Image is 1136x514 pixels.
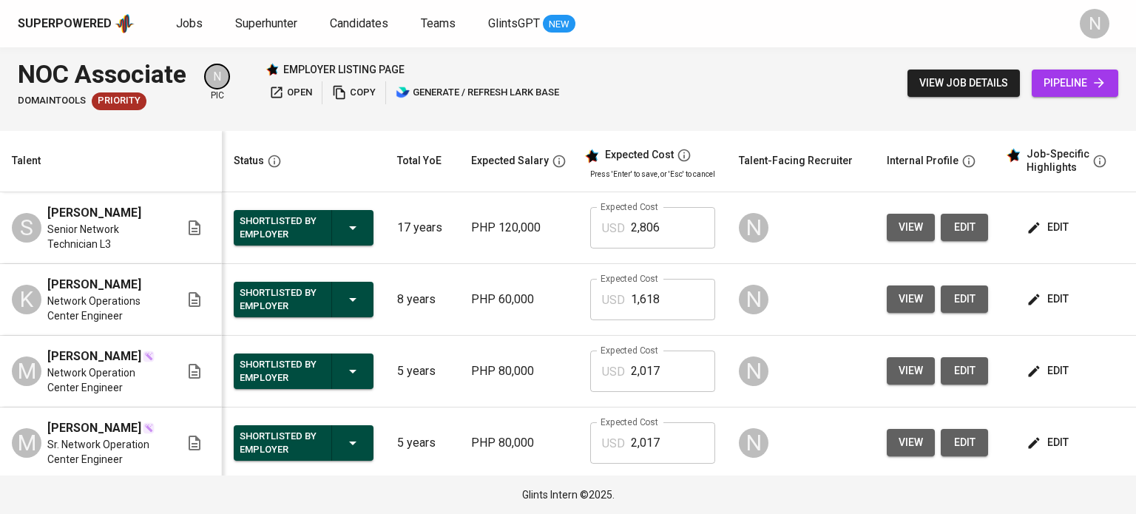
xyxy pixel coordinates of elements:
[269,84,312,101] span: open
[397,362,447,380] p: 5 years
[941,214,988,241] button: edit
[488,16,540,30] span: GlintsGPT
[941,285,988,313] button: edit
[47,348,141,365] span: [PERSON_NAME]
[739,152,853,170] div: Talent-Facing Recruiter
[12,213,41,243] div: S
[887,285,935,313] button: view
[919,74,1008,92] span: view job details
[887,152,958,170] div: Internal Profile
[739,428,768,458] div: N
[204,64,230,89] div: N
[605,149,674,162] div: Expected Cost
[739,285,768,314] div: N
[471,434,567,452] p: PHP 80,000
[1044,74,1106,92] span: pipeline
[899,433,923,452] span: view
[397,152,442,170] div: Total YoE
[47,222,162,251] span: Senior Network Technician L3
[234,210,373,246] button: Shortlisted by Employer
[941,357,988,385] button: edit
[397,291,447,308] p: 8 years
[18,56,186,92] div: NOC Associate
[47,419,141,437] span: [PERSON_NAME]
[283,62,405,77] p: employer listing page
[397,219,447,237] p: 17 years
[234,282,373,317] button: Shortlisted by Employer
[907,70,1020,97] button: view job details
[18,13,135,35] a: Superpoweredapp logo
[240,283,319,316] div: Shortlisted by Employer
[1027,148,1089,174] div: Job-Specific Highlights
[47,294,162,323] span: Network Operations Center Engineer
[953,433,976,452] span: edit
[899,362,923,380] span: view
[471,362,567,380] p: PHP 80,000
[899,290,923,308] span: view
[332,84,376,101] span: copy
[12,285,41,314] div: K
[1024,429,1075,456] button: edit
[240,355,319,388] div: Shortlisted by Employer
[421,15,459,33] a: Teams
[234,152,264,170] div: Status
[92,94,146,108] span: Priority
[12,356,41,386] div: M
[396,85,410,100] img: lark
[235,16,297,30] span: Superhunter
[115,13,135,35] img: app logo
[953,362,976,380] span: edit
[328,81,379,104] button: copy
[176,15,206,33] a: Jobs
[602,220,625,237] p: USD
[471,219,567,237] p: PHP 120,000
[488,15,575,33] a: GlintsGPT NEW
[941,429,988,456] button: edit
[234,354,373,389] button: Shortlisted by Employer
[176,16,203,30] span: Jobs
[602,435,625,453] p: USD
[234,425,373,461] button: Shortlisted by Employer
[47,276,141,294] span: [PERSON_NAME]
[47,365,162,395] span: Network Operation Center Engineer
[12,152,41,170] div: Talent
[235,15,300,33] a: Superhunter
[602,363,625,381] p: USD
[240,212,319,244] div: Shortlisted by Employer
[397,434,447,452] p: 5 years
[266,81,316,104] button: open
[471,291,567,308] p: PHP 60,000
[739,213,768,243] div: N
[899,218,923,237] span: view
[1029,362,1069,380] span: edit
[953,290,976,308] span: edit
[584,149,599,163] img: glints_star.svg
[12,428,41,458] div: M
[392,81,563,104] button: lark generate / refresh lark base
[143,422,155,434] img: magic_wand.svg
[266,63,279,76] img: Glints Star
[1024,357,1075,385] button: edit
[240,427,319,459] div: Shortlisted by Employer
[396,84,559,101] span: generate / refresh lark base
[590,169,715,180] p: Press 'Enter' to save, or 'Esc' to cancel
[887,357,935,385] button: view
[204,64,230,102] div: pic
[1029,290,1069,308] span: edit
[330,16,388,30] span: Candidates
[421,16,456,30] span: Teams
[18,94,86,108] span: DomainTools
[1032,70,1118,97] a: pipeline
[18,16,112,33] div: Superpowered
[887,214,935,241] button: view
[47,437,162,467] span: Sr. Network Operation Center Engineer
[602,291,625,309] p: USD
[953,218,976,237] span: edit
[1080,9,1109,38] div: N
[739,356,768,386] div: N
